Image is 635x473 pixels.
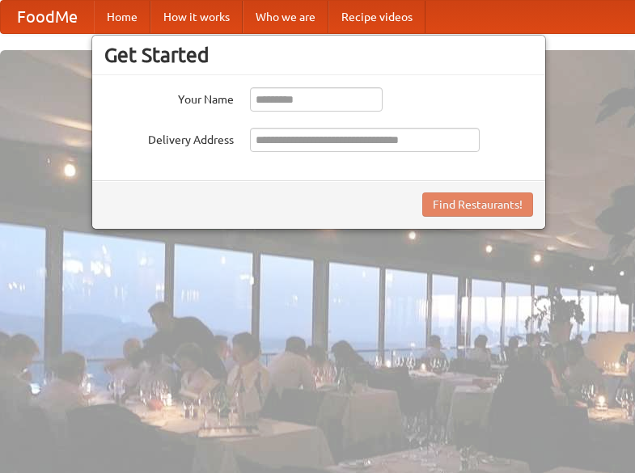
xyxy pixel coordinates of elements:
[150,1,243,33] a: How it works
[104,87,234,108] label: Your Name
[243,1,328,33] a: Who we are
[94,1,150,33] a: Home
[104,43,533,67] h3: Get Started
[104,128,234,148] label: Delivery Address
[328,1,425,33] a: Recipe videos
[1,1,94,33] a: FoodMe
[422,192,533,217] button: Find Restaurants!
